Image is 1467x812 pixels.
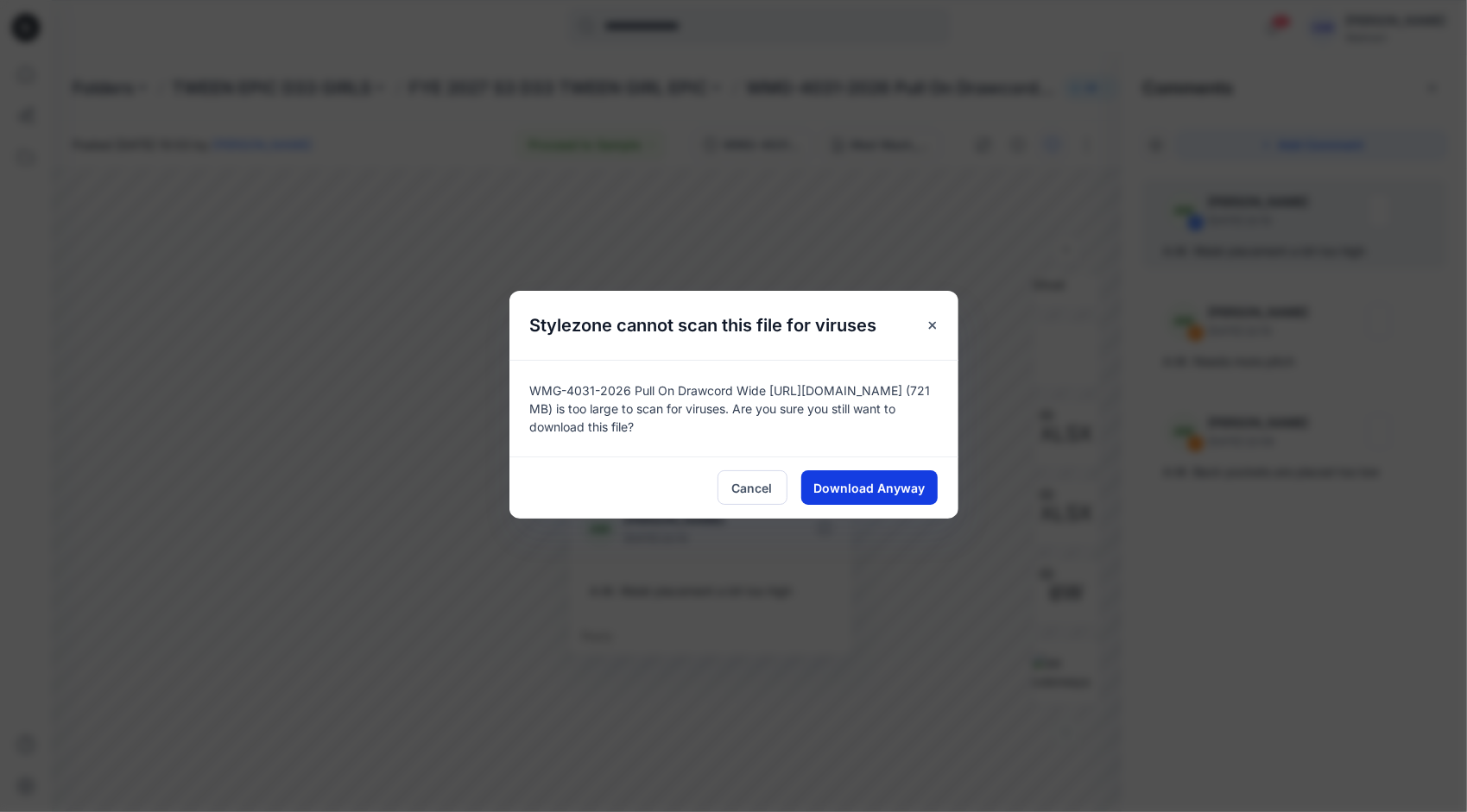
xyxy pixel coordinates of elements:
[917,310,948,341] button: Close
[509,291,898,360] h5: Stylezone cannot scan this file for viruses
[801,470,938,505] button: Download Anyway
[509,360,958,456] div: WMG-4031-2026 Pull On Drawcord Wide [URL][DOMAIN_NAME] (721 MB) is too large to scan for viruses....
[813,479,925,497] span: Download Anyway
[718,470,787,505] button: Cancel
[732,479,773,497] span: Cancel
